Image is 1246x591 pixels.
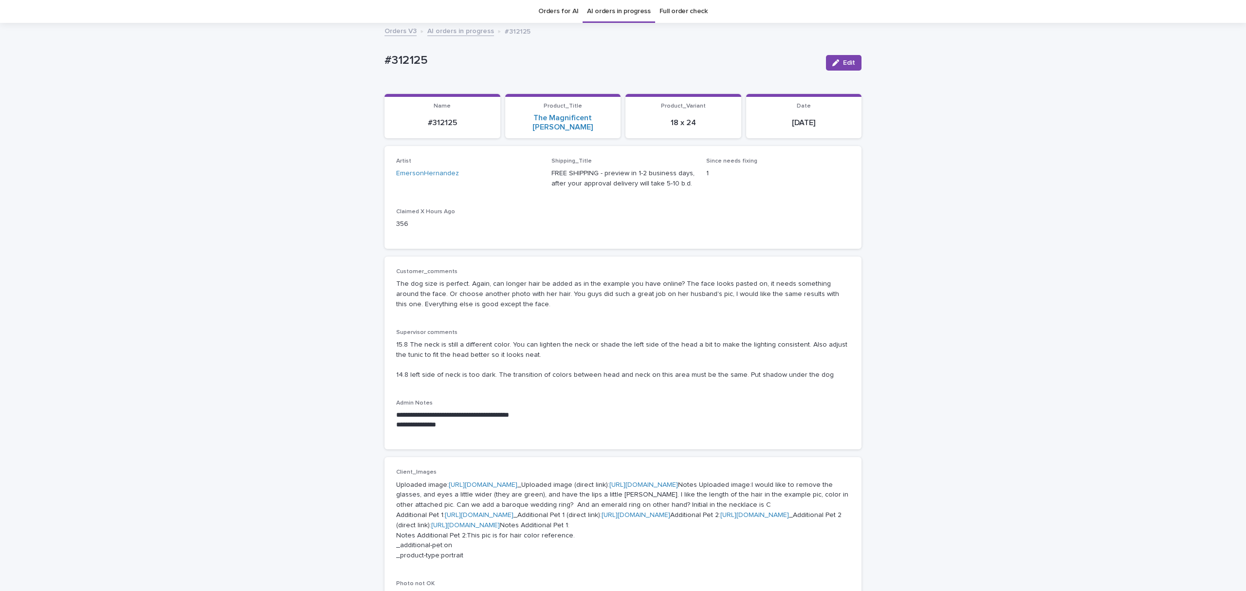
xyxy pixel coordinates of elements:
a: [URL][DOMAIN_NAME] [449,481,517,488]
a: [URL][DOMAIN_NAME] [720,512,789,518]
p: #312125 [505,25,531,36]
span: Date [797,103,811,109]
a: Orders V3 [385,25,417,36]
span: Photo not OK [396,581,435,587]
p: [DATE] [752,118,856,128]
p: FREE SHIPPING - preview in 1-2 business days, after your approval delivery will take 5-10 b.d. [551,168,695,189]
a: [URL][DOMAIN_NAME] [431,522,500,529]
span: Shipping_Title [551,158,592,164]
a: [URL][DOMAIN_NAME] [602,512,670,518]
p: Uploaded image: _Uploaded image (direct link): Notes Uploaded image:I would like to remove the gl... [396,480,850,561]
span: Since needs fixing [706,158,757,164]
span: Client_Images [396,469,437,475]
a: AI orders in progress [427,25,494,36]
span: Artist [396,158,411,164]
p: The dog size is perfect. Again, can longer hair be added as in the example you have online? The f... [396,279,850,309]
p: #312125 [385,54,818,68]
a: [URL][DOMAIN_NAME] [609,481,678,488]
span: Admin Notes [396,400,433,406]
button: Edit [826,55,861,71]
p: #312125 [390,118,495,128]
span: Supervisor comments [396,330,458,335]
span: Product_Title [544,103,582,109]
span: Customer_comments [396,269,458,275]
p: 1 [706,168,850,179]
p: 356 [396,219,540,229]
span: Product_Variant [661,103,706,109]
span: Edit [843,59,855,66]
span: Name [434,103,451,109]
span: Claimed X Hours Ago [396,209,455,215]
a: EmersonHernandez [396,168,459,179]
a: The Magnificent [PERSON_NAME] [511,113,615,132]
p: 18 x 24 [631,118,735,128]
a: [URL][DOMAIN_NAME] [445,512,513,518]
p: 15.8 The neck is still a different color. You can lighten the neck or shade the left side of the ... [396,340,850,380]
